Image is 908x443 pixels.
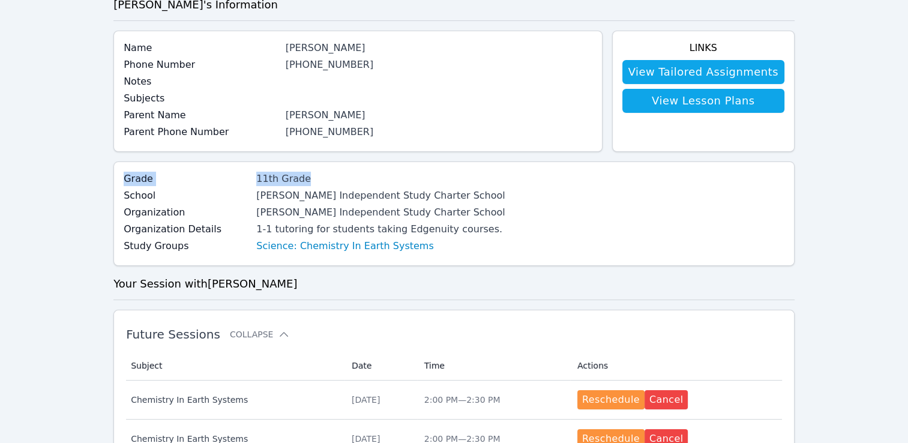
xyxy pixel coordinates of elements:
[286,59,374,70] a: [PHONE_NUMBER]
[352,394,410,406] div: [DATE]
[124,58,278,72] label: Phone Number
[124,41,278,55] label: Name
[126,327,220,342] span: Future Sessions
[124,125,278,139] label: Parent Phone Number
[124,172,249,186] label: Grade
[256,205,505,220] div: [PERSON_NAME] Independent Study Charter School
[124,239,249,253] label: Study Groups
[344,351,417,381] th: Date
[126,381,782,420] tr: Chemistry In Earth Systems[DATE]2:00 PM—2:30 PMRescheduleCancel
[124,108,278,122] label: Parent Name
[230,328,290,340] button: Collapse
[570,351,782,381] th: Actions
[286,108,592,122] div: [PERSON_NAME]
[622,89,784,113] a: View Lesson Plans
[126,351,344,381] th: Subject
[256,239,433,253] a: Science: Chemistry In Earth Systems
[131,394,337,406] span: Chemistry In Earth Systems
[124,188,249,203] label: School
[577,390,645,409] button: Reschedule
[622,60,784,84] a: View Tailored Assignments
[124,74,278,89] label: Notes
[256,188,505,203] div: [PERSON_NAME] Independent Study Charter School
[417,351,570,381] th: Time
[256,172,505,186] div: 11th Grade
[424,395,501,405] span: 2:00 PM — 2:30 PM
[124,91,278,106] label: Subjects
[622,41,784,55] h4: Links
[286,126,374,137] a: [PHONE_NUMBER]
[124,222,249,237] label: Organization Details
[113,276,795,292] h3: Your Session with [PERSON_NAME]
[124,205,249,220] label: Organization
[256,222,505,237] div: 1-1 tutoring for students taking Edgenuity courses.
[645,390,688,409] button: Cancel
[286,41,592,55] div: [PERSON_NAME]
